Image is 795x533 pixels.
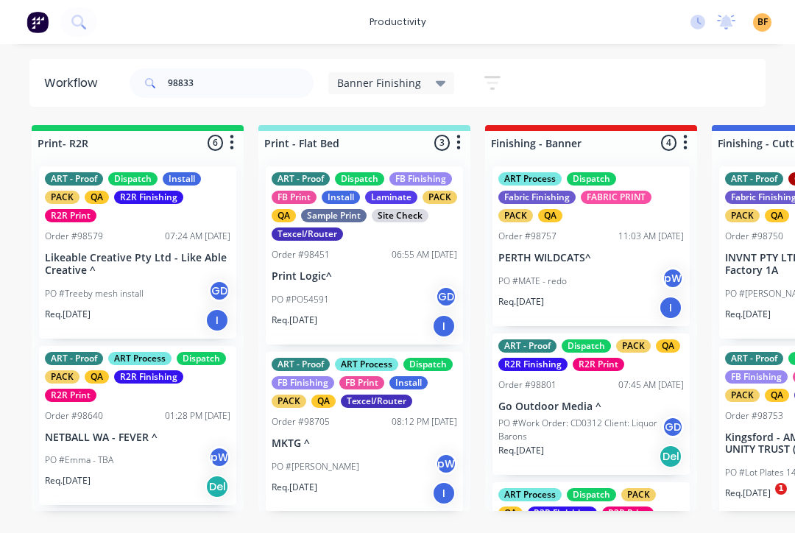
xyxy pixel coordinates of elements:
[498,358,568,371] div: R2R Finishing
[272,395,306,408] div: PACK
[266,352,463,512] div: ART - ProofART ProcessDispatchFB FinishingFB PrintInstallPACKQATexcel/RouterOrder #9870508:12 PM ...
[45,287,144,300] p: PO #Treeby mesh install
[725,389,760,402] div: PACK
[208,280,230,302] div: GD
[45,453,113,467] p: PO #Emma - TBA
[662,416,684,438] div: GD
[498,209,533,222] div: PACK
[498,295,544,308] p: Req. [DATE]
[389,376,428,389] div: Install
[662,267,684,289] div: pW
[498,506,523,520] div: QA
[498,488,562,501] div: ART Process
[272,248,330,261] div: Order #98451
[163,172,201,186] div: Install
[108,352,172,365] div: ART Process
[272,437,457,450] p: MKTG ^
[725,487,771,500] p: Req. [DATE]
[165,409,230,423] div: 01:28 PM [DATE]
[725,172,783,186] div: ART - Proof
[272,270,457,283] p: Print Logic^
[45,308,91,321] p: Req. [DATE]
[45,370,79,384] div: PACK
[498,230,556,243] div: Order #98757
[602,506,654,520] div: R2R Print
[656,339,680,353] div: QA
[538,209,562,222] div: QA
[528,506,597,520] div: R2R Finishing
[272,460,359,473] p: PO #[PERSON_NAME]
[389,172,452,186] div: FB Finishing
[272,358,330,371] div: ART - Proof
[301,209,367,222] div: Sample Print
[765,389,789,402] div: QA
[45,172,103,186] div: ART - Proof
[341,395,412,408] div: Texcel/Router
[435,286,457,308] div: GD
[272,227,343,241] div: Texcel/Router
[392,415,457,428] div: 08:12 PM [DATE]
[311,395,336,408] div: QA
[498,400,684,413] p: Go Outdoor Media ^
[423,191,457,204] div: PACK
[403,358,453,371] div: Dispatch
[335,172,384,186] div: Dispatch
[581,191,651,204] div: FABRIC PRINT
[725,370,788,384] div: FB Finishing
[114,191,183,204] div: R2R Finishing
[757,15,768,29] span: BF
[498,275,567,288] p: PO #MATE - redo
[492,166,690,326] div: ART ProcessDispatchFabric FinishingFABRIC PRINTPACKQAOrder #9875711:03 AM [DATE]PERTH WILDCATS^PO...
[26,11,49,33] img: Factory
[39,166,236,339] div: ART - ProofDispatchInstallPACKQAR2R FinishingR2R PrintOrder #9857907:24 AM [DATE]Likeable Creativ...
[165,230,230,243] div: 07:24 AM [DATE]
[498,417,662,443] p: PO #Work Order: CD0312 Client: Liquor Barons
[745,483,780,518] iframe: Intercom live chat
[85,191,109,204] div: QA
[45,352,103,365] div: ART - Proof
[266,166,463,345] div: ART - ProofDispatchFB FinishingFB PrintInstallLaminatePACKQASample PrintSite CheckTexcel/RouterOr...
[272,293,329,306] p: PO #PO54591
[272,314,317,327] p: Req. [DATE]
[765,209,789,222] div: QA
[567,488,616,501] div: Dispatch
[85,370,109,384] div: QA
[725,308,771,321] p: Req. [DATE]
[108,172,158,186] div: Dispatch
[392,248,457,261] div: 06:55 AM [DATE]
[432,314,456,338] div: I
[567,172,616,186] div: Dispatch
[725,209,760,222] div: PACK
[618,230,684,243] div: 11:03 AM [DATE]
[498,444,544,457] p: Req. [DATE]
[492,333,690,475] div: ART - ProofDispatchPACKQAR2R FinishingR2R PrintOrder #9880107:45 AM [DATE]Go Outdoor Media ^PO #W...
[45,191,79,204] div: PACK
[205,308,229,332] div: I
[45,389,96,402] div: R2R Print
[45,409,103,423] div: Order #98640
[362,11,434,33] div: productivity
[498,378,556,392] div: Order #98801
[272,415,330,428] div: Order #98705
[372,209,428,222] div: Site Check
[659,296,682,320] div: I
[44,74,105,92] div: Workflow
[337,75,421,91] span: Banner Finishing
[205,475,229,498] div: Del
[322,191,360,204] div: Install
[432,481,456,505] div: I
[339,376,384,389] div: FB Print
[621,488,656,501] div: PACK
[573,358,624,371] div: R2R Print
[775,483,787,495] span: 1
[168,68,314,98] input: Search for orders...
[725,230,783,243] div: Order #98750
[208,446,230,468] div: pW
[45,474,91,487] p: Req. [DATE]
[365,191,417,204] div: Laminate
[45,431,230,444] p: NETBALL WA - FEVER ^
[725,409,783,423] div: Order #98753
[272,209,296,222] div: QA
[618,378,684,392] div: 07:45 AM [DATE]
[498,339,556,353] div: ART - Proof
